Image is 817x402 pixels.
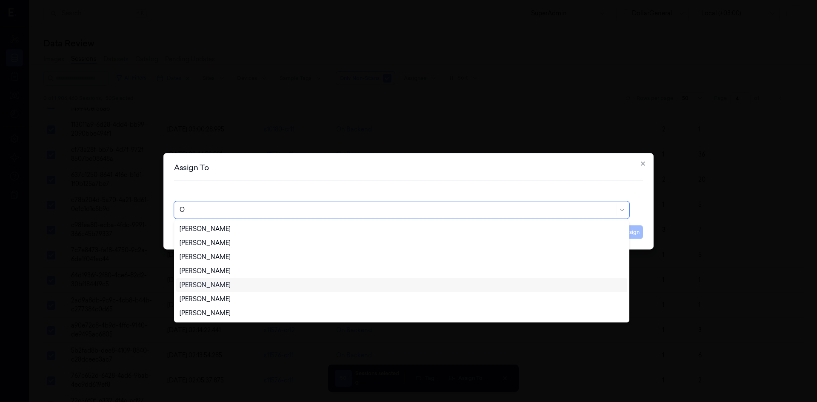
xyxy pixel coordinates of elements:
[180,309,231,318] div: [PERSON_NAME]
[174,163,643,171] h2: Assign To
[180,225,231,234] div: [PERSON_NAME]
[180,267,231,276] div: [PERSON_NAME]
[180,239,231,248] div: [PERSON_NAME]
[180,253,231,262] div: [PERSON_NAME]
[180,281,231,290] div: [PERSON_NAME]
[180,295,231,304] div: [PERSON_NAME]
